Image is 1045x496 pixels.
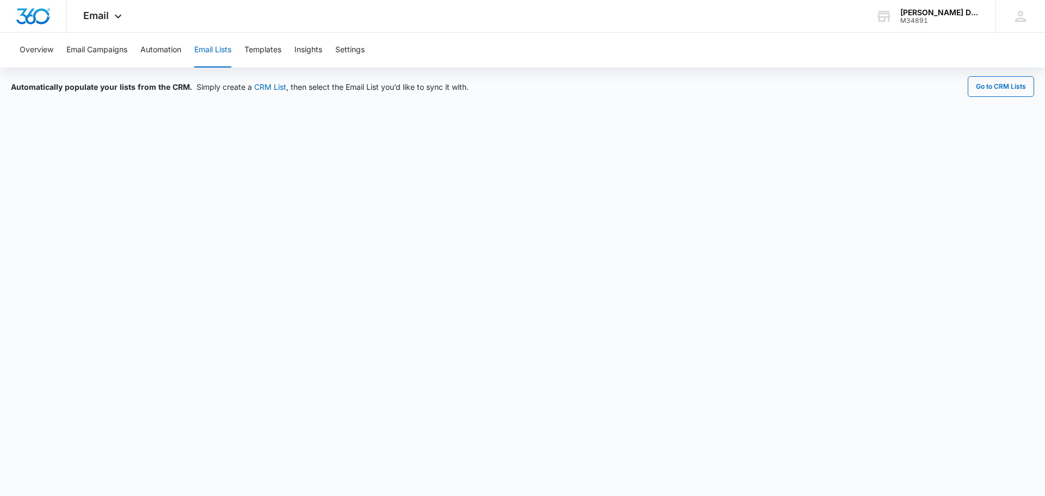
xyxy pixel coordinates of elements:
[900,17,980,25] div: account id
[335,33,365,68] button: Settings
[83,10,109,21] span: Email
[11,81,469,93] div: Simply create a , then select the Email List you’d like to sync it with.
[968,76,1034,97] button: Go to CRM Lists
[900,8,980,17] div: account name
[140,33,181,68] button: Automation
[66,33,127,68] button: Email Campaigns
[294,33,322,68] button: Insights
[244,33,281,68] button: Templates
[194,33,231,68] button: Email Lists
[254,82,286,91] a: CRM List
[11,82,192,91] span: Automatically populate your lists from the CRM.
[20,33,53,68] button: Overview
